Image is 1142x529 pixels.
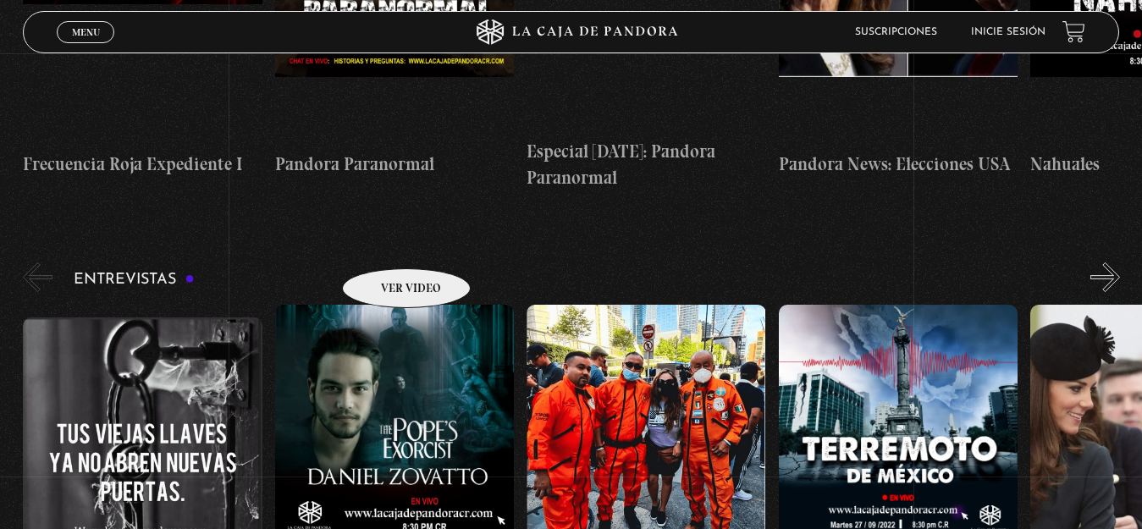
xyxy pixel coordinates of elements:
[23,151,262,178] h4: Frecuencia Roja Expediente I
[66,41,106,52] span: Cerrar
[1090,262,1120,292] button: Next
[275,151,515,178] h4: Pandora Paranormal
[1062,20,1085,43] a: View your shopping cart
[527,138,766,191] h4: Especial [DATE]: Pandora Paranormal
[23,262,52,292] button: Previous
[72,27,100,37] span: Menu
[74,272,195,288] h3: Entrevistas
[779,151,1018,178] h4: Pandora News: Elecciones USA
[855,27,937,37] a: Suscripciones
[971,27,1045,37] a: Inicie sesión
